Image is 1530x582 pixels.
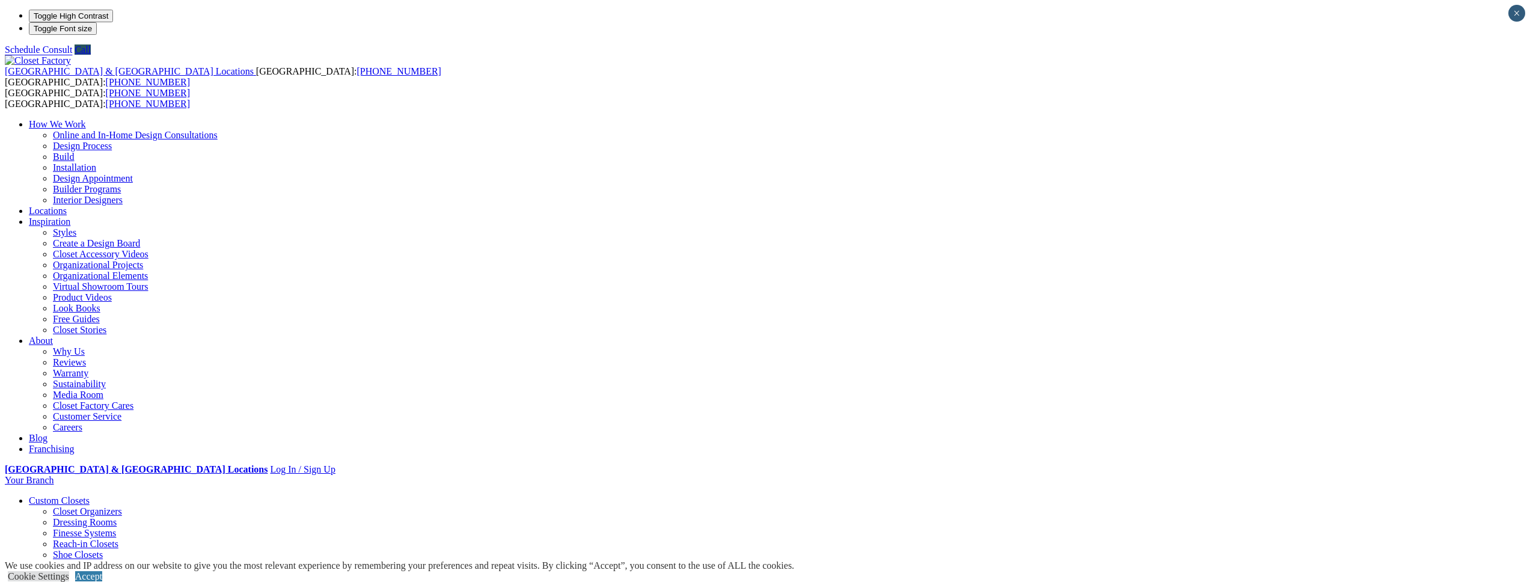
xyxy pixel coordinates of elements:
a: [GEOGRAPHIC_DATA] & [GEOGRAPHIC_DATA] Locations [5,66,256,76]
a: Closet Organizers [53,506,122,516]
span: [GEOGRAPHIC_DATA]: [GEOGRAPHIC_DATA]: [5,88,190,109]
a: Look Books [53,303,100,313]
a: Closet Stories [53,325,106,335]
a: Inspiration [29,216,70,227]
a: Log In / Sign Up [270,464,335,474]
span: Toggle Font size [34,24,92,33]
a: Organizational Elements [53,271,148,281]
div: We use cookies and IP address on our website to give you the most relevant experience by remember... [5,560,794,571]
a: [PHONE_NUMBER] [106,99,190,109]
a: Accept [75,571,102,581]
a: Careers [53,422,82,432]
a: Sustainability [53,379,106,389]
a: Create a Design Board [53,238,140,248]
a: Build [53,152,75,162]
a: Cookie Settings [8,571,69,581]
button: Close [1508,5,1525,22]
a: Shoe Closets [53,550,103,560]
a: Why Us [53,346,85,357]
a: Builder Programs [53,184,121,194]
a: Interior Designers [53,195,123,205]
a: Customer Service [53,411,121,421]
a: Design Appointment [53,173,133,183]
a: Organizational Projects [53,260,143,270]
a: How We Work [29,119,86,129]
a: Dressing Rooms [53,517,117,527]
a: [PHONE_NUMBER] [106,88,190,98]
a: Franchising [29,444,75,454]
a: Closet Accessory Videos [53,249,148,259]
img: Closet Factory [5,55,71,66]
a: Finesse Systems [53,528,116,538]
a: Product Videos [53,292,112,302]
a: Call [75,44,91,55]
a: Reviews [53,357,86,367]
a: Your Branch [5,475,54,485]
a: Locations [29,206,67,216]
a: [PHONE_NUMBER] [106,77,190,87]
a: Installation [53,162,96,173]
a: Schedule Consult [5,44,72,55]
a: Closet Factory Cares [53,400,133,411]
a: Warranty [53,368,88,378]
a: Design Process [53,141,112,151]
a: Styles [53,227,76,237]
span: [GEOGRAPHIC_DATA]: [GEOGRAPHIC_DATA]: [5,66,441,87]
a: [PHONE_NUMBER] [356,66,441,76]
button: Toggle Font size [29,22,97,35]
a: Custom Closets [29,495,90,506]
a: Virtual Showroom Tours [53,281,148,292]
a: [GEOGRAPHIC_DATA] & [GEOGRAPHIC_DATA] Locations [5,464,268,474]
span: [GEOGRAPHIC_DATA] & [GEOGRAPHIC_DATA] Locations [5,66,254,76]
a: Media Room [53,390,103,400]
span: Toggle High Contrast [34,11,108,20]
a: Reach-in Closets [53,539,118,549]
a: Free Guides [53,314,100,324]
a: Online and In-Home Design Consultations [53,130,218,140]
a: Blog [29,433,47,443]
a: About [29,335,53,346]
button: Toggle High Contrast [29,10,113,22]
